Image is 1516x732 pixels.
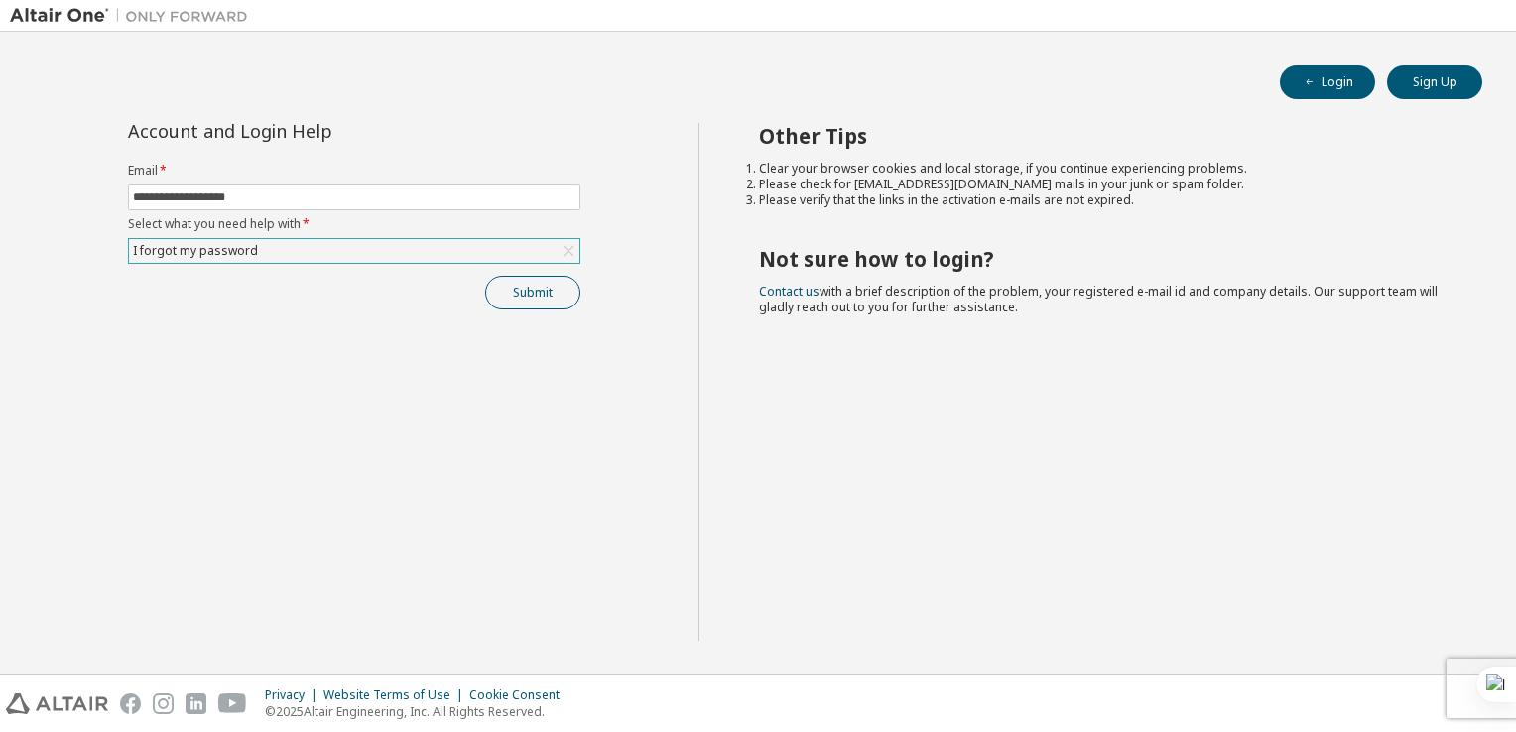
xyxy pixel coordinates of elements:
li: Clear your browser cookies and local storage, if you continue experiencing problems. [759,161,1448,177]
img: Altair One [10,6,258,26]
img: linkedin.svg [186,693,206,714]
button: Submit [485,276,580,309]
button: Login [1280,65,1375,99]
span: with a brief description of the problem, your registered e-mail id and company details. Our suppo... [759,283,1438,315]
div: Cookie Consent [469,687,571,703]
label: Email [128,163,580,179]
div: Privacy [265,687,323,703]
h2: Not sure how to login? [759,246,1448,272]
div: Account and Login Help [128,123,490,139]
img: instagram.svg [153,693,174,714]
p: © 2025 Altair Engineering, Inc. All Rights Reserved. [265,703,571,720]
a: Contact us [759,283,820,300]
img: facebook.svg [120,693,141,714]
div: Website Terms of Use [323,687,469,703]
li: Please check for [EMAIL_ADDRESS][DOMAIN_NAME] mails in your junk or spam folder. [759,177,1448,192]
div: I forgot my password [129,239,579,263]
label: Select what you need help with [128,216,580,232]
li: Please verify that the links in the activation e-mails are not expired. [759,192,1448,208]
img: altair_logo.svg [6,693,108,714]
button: Sign Up [1387,65,1482,99]
h2: Other Tips [759,123,1448,149]
img: youtube.svg [218,693,247,714]
div: I forgot my password [130,240,261,262]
